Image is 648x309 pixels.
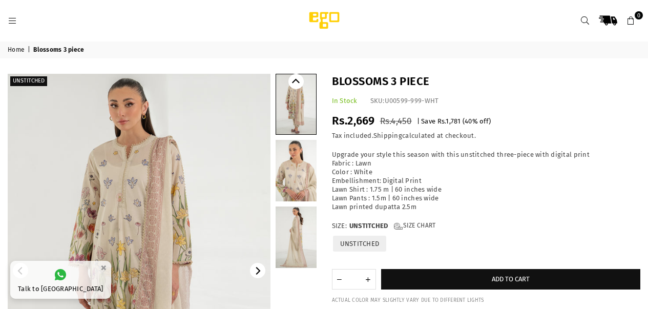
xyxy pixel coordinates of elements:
[332,297,641,304] div: ACTUAL COLOR MAY SLIGHTLY VARY DUE TO DIFFERENT LIGHTS
[385,97,439,105] span: U00599-999-WHT
[10,261,111,299] a: Talk to [GEOGRAPHIC_DATA]
[437,117,461,125] span: Rs.1,781
[381,269,641,290] button: Add to cart
[332,97,358,105] span: In Stock
[394,222,435,231] a: Size Chart
[281,10,368,31] img: Ego
[492,275,530,283] span: Add to cart
[576,11,594,30] a: Search
[349,222,388,231] span: UNSTITCHED
[332,235,388,253] label: UNSTITCHED
[332,132,641,140] div: Tax included. calculated at checkout.
[3,16,22,24] a: Menu
[373,132,402,140] a: Shipping
[332,222,641,231] label: Size:
[370,97,439,106] div: SKU:
[332,74,641,90] h1: Blossoms 3 piece
[10,76,47,86] label: Unstitched
[417,117,420,125] span: |
[332,269,376,290] quantity-input: Quantity
[288,74,304,89] button: Previous
[622,11,640,30] a: 0
[8,46,26,54] a: Home
[332,151,641,211] p: Upgrade your style this season with this unstitched three-piece with digital print Fabric : Lawn ...
[380,116,412,127] span: Rs.4,450
[635,11,643,19] span: 0
[33,46,86,54] span: Blossoms 3 piece
[463,117,491,125] span: ( % off)
[28,46,32,54] span: |
[465,117,472,125] span: 40
[250,263,265,278] button: Next
[421,117,435,125] span: Save
[332,114,375,128] span: Rs.2,669
[97,259,110,276] button: ×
